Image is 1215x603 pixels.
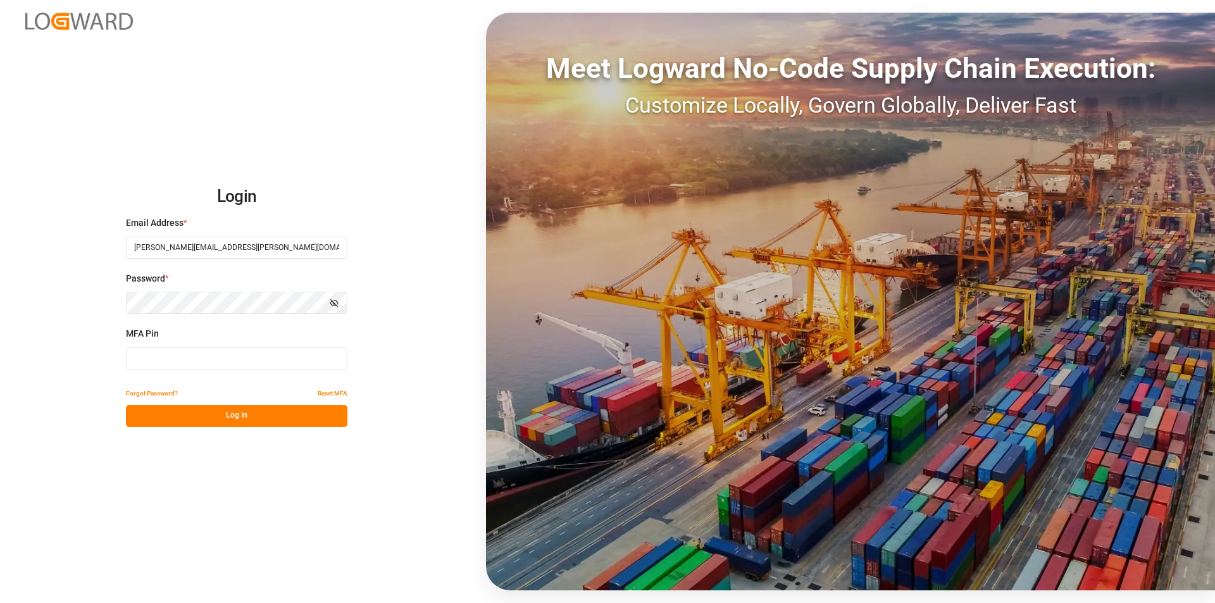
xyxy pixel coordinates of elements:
span: Password [126,272,165,285]
h2: Login [126,177,347,217]
button: Forgot Password? [126,383,178,405]
div: Meet Logward No-Code Supply Chain Execution: [486,47,1215,89]
span: Email Address [126,216,184,230]
img: Logward_new_orange.png [25,13,133,30]
div: Customize Locally, Govern Globally, Deliver Fast [486,89,1215,121]
button: Log In [126,405,347,427]
input: Enter your email [126,237,347,259]
button: Reset MFA [318,383,347,405]
span: MFA Pin [126,327,159,340]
